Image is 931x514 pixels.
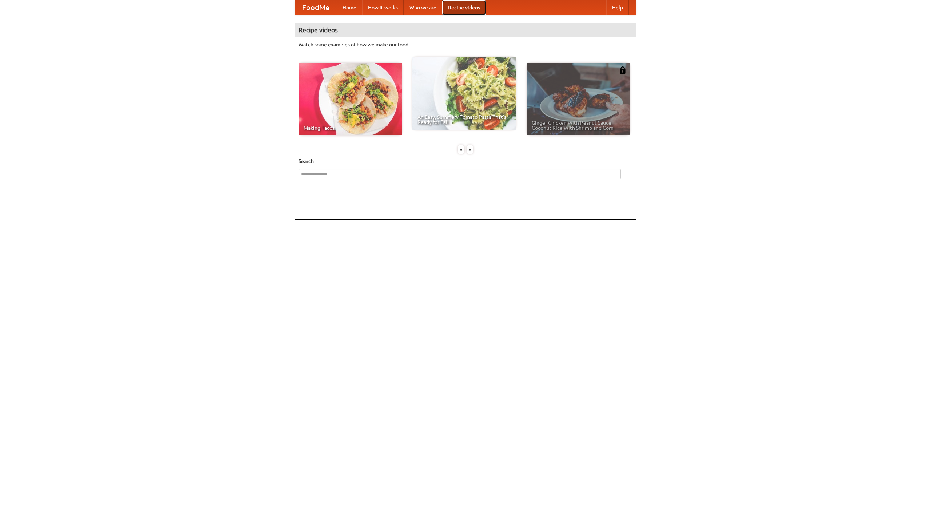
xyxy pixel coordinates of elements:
div: « [458,145,464,154]
div: » [467,145,473,154]
span: An Easy, Summery Tomato Pasta That's Ready for Fall [417,114,511,125]
p: Watch some examples of how we make our food! [299,41,632,48]
a: Who we are [404,0,442,15]
h5: Search [299,158,632,165]
img: 483408.png [619,66,626,74]
a: How it works [362,0,404,15]
a: Home [337,0,362,15]
h4: Recipe videos [295,23,636,37]
a: Recipe videos [442,0,486,15]
span: Making Tacos [304,125,397,130]
a: Making Tacos [299,63,402,135]
a: FoodMe [295,0,337,15]
a: Help [606,0,629,15]
a: An Easy, Summery Tomato Pasta That's Ready for Fall [412,57,516,130]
